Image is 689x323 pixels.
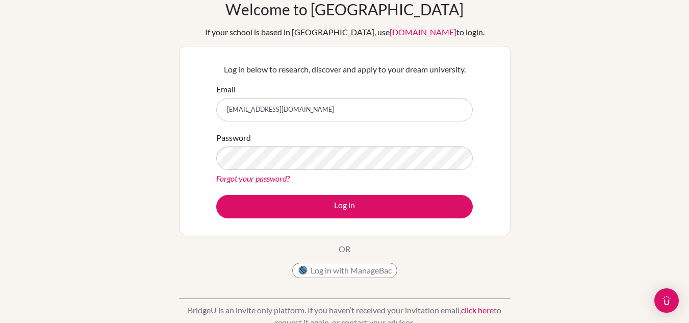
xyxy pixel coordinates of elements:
label: Email [216,83,236,95]
button: Log in with ManageBac [292,263,397,278]
button: Log in [216,195,473,218]
a: click here [461,305,494,315]
a: Forgot your password? [216,173,290,183]
div: Open Intercom Messenger [654,288,679,313]
label: Password [216,132,251,144]
a: [DOMAIN_NAME] [390,27,456,37]
p: OR [339,243,350,255]
div: If your school is based in [GEOGRAPHIC_DATA], use to login. [205,26,484,38]
p: Log in below to research, discover and apply to your dream university. [216,63,473,76]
